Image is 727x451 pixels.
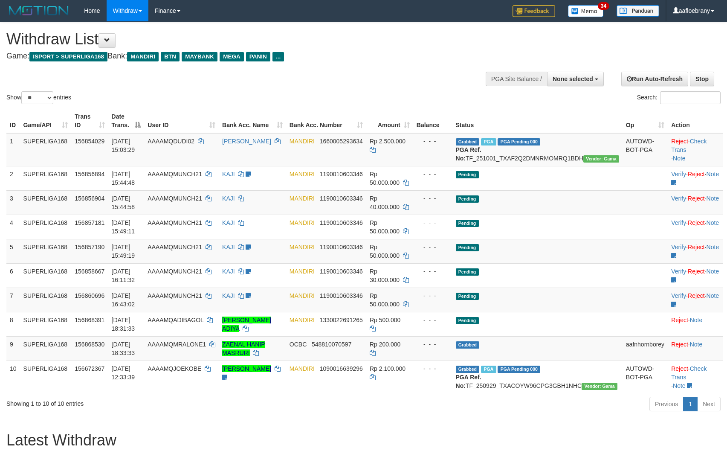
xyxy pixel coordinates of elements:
td: SUPERLIGA168 [20,133,72,166]
span: Copy 1190010603346 to clipboard [320,195,363,202]
a: Reject [688,244,705,250]
span: MANDIRI [290,138,315,145]
span: Pending [456,220,479,227]
td: SUPERLIGA168 [20,336,72,361]
span: Pending [456,268,479,276]
a: Note [673,382,686,389]
span: MANDIRI [290,219,315,226]
span: OCBC [290,341,307,348]
a: KAJI [222,171,235,177]
span: Vendor URL: https://trx31.1velocity.biz [582,383,617,390]
a: KAJI [222,292,235,299]
span: 156854029 [75,138,104,145]
span: None selected [553,76,593,82]
span: PANIN [246,52,270,61]
span: 156857181 [75,219,104,226]
span: Rp 200.000 [370,341,400,348]
span: Rp 50.000.000 [370,244,400,259]
a: Note [707,219,719,226]
a: Note [707,268,719,275]
td: SUPERLIGA168 [20,263,72,288]
label: Search: [637,91,721,104]
td: 1 [6,133,20,166]
span: MANDIRI [290,195,315,202]
a: Verify [671,219,686,226]
td: SUPERLIGA168 [20,288,72,312]
td: 2 [6,166,20,190]
td: 4 [6,215,20,239]
button: None selected [547,72,604,86]
img: Feedback.jpg [513,5,555,17]
a: Reject [688,219,705,226]
span: Rp 2.100.000 [370,365,405,372]
span: MANDIRI [290,365,315,372]
td: · · [668,133,723,166]
a: 1 [683,397,698,411]
span: AAAAMQMUNCH21 [148,195,202,202]
td: SUPERLIGA168 [20,215,72,239]
a: Reject [671,138,688,145]
span: Grabbed [456,341,480,349]
td: 6 [6,263,20,288]
span: AAAAMQJOEKOBE [148,365,201,372]
span: [DATE] 12:33:39 [112,365,135,381]
a: Verify [671,292,686,299]
th: Amount: activate to sort column ascending [366,109,413,133]
a: ZAENAL HANIP MASRURI [222,341,265,356]
td: SUPERLIGA168 [20,166,72,190]
td: SUPERLIGA168 [20,239,72,263]
select: Showentries [21,91,53,104]
span: Copy 1190010603346 to clipboard [320,171,363,177]
span: [DATE] 15:44:58 [112,195,135,210]
td: AUTOWD-BOT-PGA [623,361,668,393]
div: - - - [417,218,449,227]
td: 3 [6,190,20,215]
span: AAAAMQADIBAGOL [148,317,203,323]
td: TF_250929_TXACOYW96CPG3GBH1NHC [452,361,623,393]
span: Pending [456,244,479,251]
span: [DATE] 15:03:29 [112,138,135,153]
td: · · [668,166,723,190]
td: SUPERLIGA168 [20,361,72,393]
div: - - - [417,243,449,251]
a: Stop [690,72,714,86]
span: [DATE] 15:44:48 [112,171,135,186]
div: Showing 1 to 10 of 10 entries [6,396,296,408]
th: Trans ID: activate to sort column ascending [71,109,108,133]
th: Op: activate to sort column ascending [623,109,668,133]
span: PGA Pending [498,138,540,145]
input: Search: [660,91,721,104]
th: Action [668,109,723,133]
span: MANDIRI [290,244,315,250]
span: 156860696 [75,292,104,299]
td: TF_251001_TXAF2Q2DMNRMOMRQ1BDH [452,133,623,166]
div: - - - [417,364,449,373]
div: - - - [417,316,449,324]
th: ID [6,109,20,133]
div: PGA Site Balance / [486,72,547,86]
span: 156856894 [75,171,104,177]
td: 9 [6,336,20,361]
td: · · [668,288,723,312]
a: KAJI [222,195,235,202]
td: 7 [6,288,20,312]
span: [DATE] 15:49:19 [112,244,135,259]
span: 156858667 [75,268,104,275]
span: 156857190 [75,244,104,250]
a: Verify [671,268,686,275]
a: Check Trans [671,365,707,381]
span: 156672367 [75,365,104,372]
div: - - - [417,291,449,300]
td: aafnhornborey [623,336,668,361]
td: · [668,336,723,361]
h1: Withdraw List [6,31,476,48]
span: Marked by aafsoycanthlai [481,138,496,145]
div: - - - [417,267,449,276]
span: [DATE] 18:31:33 [112,317,135,332]
span: Rp 50.000.000 [370,292,400,308]
td: · · [668,215,723,239]
td: · · [668,190,723,215]
a: Run Auto-Refresh [621,72,688,86]
a: KAJI [222,244,235,250]
span: ... [272,52,284,61]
